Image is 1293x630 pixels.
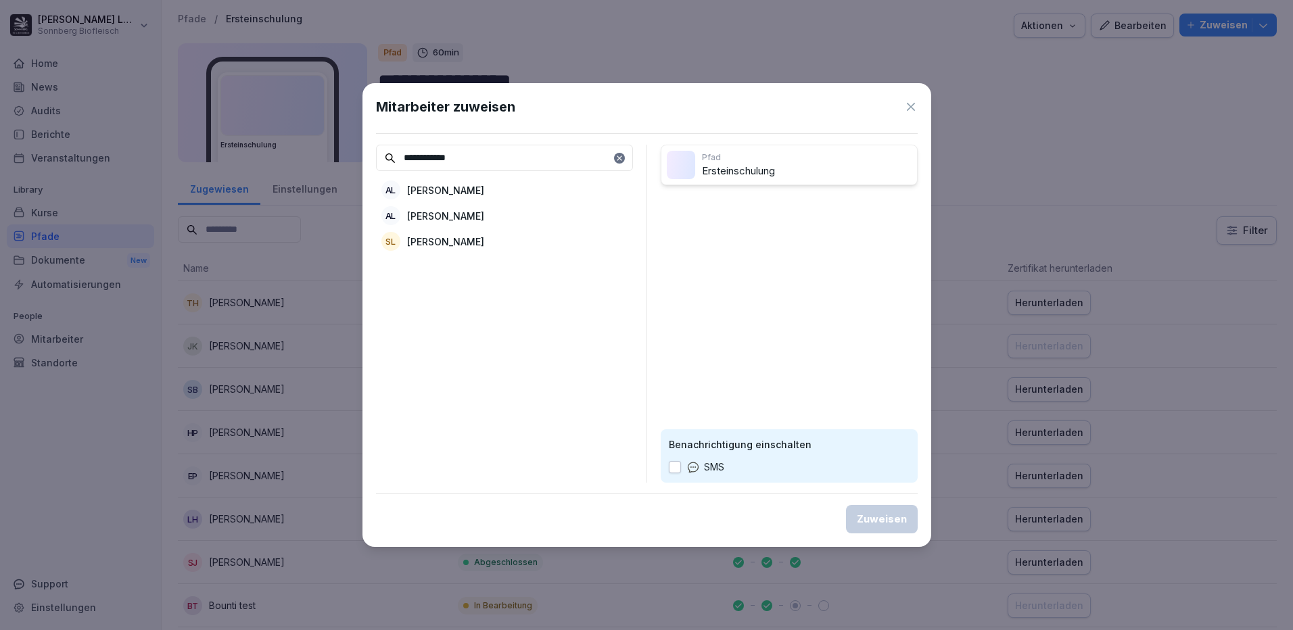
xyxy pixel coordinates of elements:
[702,151,912,164] p: Pfad
[381,206,400,225] div: AL
[407,235,484,249] p: [PERSON_NAME]
[407,183,484,197] p: [PERSON_NAME]
[407,209,484,223] p: [PERSON_NAME]
[376,97,515,117] h1: Mitarbeiter zuweisen
[669,437,910,452] p: Benachrichtigung einschalten
[846,505,918,533] button: Zuweisen
[702,164,912,179] p: Ersteinschulung
[381,180,400,199] div: AL
[381,232,400,251] div: SL
[704,460,724,475] p: SMS
[857,512,907,527] div: Zuweisen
